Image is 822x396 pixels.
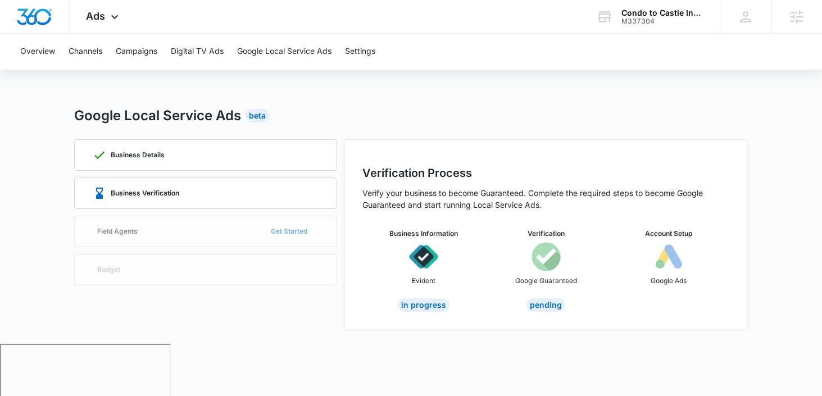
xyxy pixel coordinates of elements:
div: Pending [526,298,565,312]
h3: Account Setup [645,229,692,239]
button: Digital TV Ads [171,34,224,70]
a: Business Verification [74,177,337,209]
div: account name [621,8,703,17]
h2: Google Local Service Ads [74,106,241,126]
button: Campaigns [116,34,157,70]
div: In Progress [398,298,449,312]
div: Beta [246,109,269,122]
img: icon-googleGuaranteed.svg [532,242,561,271]
h3: Verification [528,229,565,239]
img: icon-evident.svg [409,242,438,271]
p: Business Verification [111,190,179,197]
p: Business Details [111,152,165,158]
img: icon-googleAds-b.svg [654,242,683,271]
button: Channels [69,34,102,70]
p: Verify your business to become Guaranteed. Complete the required steps to become Google Guarantee... [362,187,730,211]
div: account id [621,17,703,25]
p: Google Ads [651,276,687,286]
h3: Business Information [389,229,458,239]
p: Google Guaranteed [515,276,577,286]
button: Google Local Service Ads [237,34,331,70]
p: Evident [412,276,435,286]
h2: Verification Process [362,165,730,181]
span: Ads [86,10,105,22]
button: Overview [20,34,55,70]
a: Business Details [74,139,337,171]
button: Settings [345,34,375,70]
